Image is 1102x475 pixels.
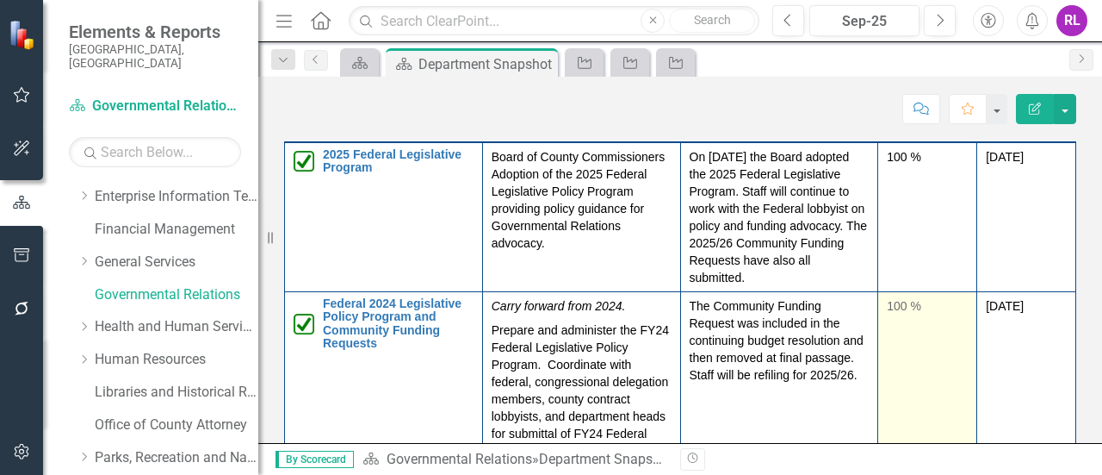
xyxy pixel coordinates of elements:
[680,142,878,291] td: Double-Click to Edit
[878,142,977,291] td: Double-Click to Edit
[887,148,968,166] div: 100 %
[69,22,241,42] span: Elements & Reports
[95,187,258,207] a: Enterprise Information Technology
[1056,5,1087,36] button: RL
[323,297,474,351] a: Federal 2024 Legislative Policy Program and Community Funding Requests
[275,451,354,468] span: By Scorecard
[95,220,258,240] a: Financial Management
[294,151,314,172] img: Completed
[986,150,1024,164] span: [DATE]
[95,448,258,468] a: Parks, Recreation and Natural Resources
[69,97,241,116] a: Governmental Relations
[95,416,258,435] a: Office of County Attorney
[694,13,731,27] span: Search
[323,148,474,175] a: 2025 Federal Legislative Program
[95,317,258,337] a: Health and Human Services
[690,297,870,384] p: The Community Funding Request was included in the continuing budget resolution and then removed a...
[349,6,759,36] input: Search ClearPoint...
[362,450,667,470] div: »
[539,451,672,467] div: Department Snapshot
[492,148,672,252] p: Board of County Commissioners Adoption of the 2025 Federal Legislative Policy Program providing p...
[95,253,258,272] a: General Services
[95,383,258,403] a: Libraries and Historical Resources
[482,142,680,291] td: Double-Click to Edit
[285,142,483,291] td: Double-Click to Edit Right Click for Context Menu
[690,148,870,286] p: On [DATE] the Board adopted the 2025 Federal Legislative Program. Staff will continue to work wit...
[387,451,532,467] a: Governmental Relations
[418,53,554,75] div: Department Snapshot
[887,297,968,315] div: 100 %
[95,350,258,370] a: Human Resources
[815,11,913,32] div: Sep-25
[492,299,626,313] em: Carry forward from 2024.
[986,299,1024,313] span: [DATE]
[69,42,241,71] small: [GEOGRAPHIC_DATA], [GEOGRAPHIC_DATA]
[809,5,919,36] button: Sep-25
[977,142,1076,291] td: Double-Click to Edit
[669,9,755,33] button: Search
[294,314,314,334] img: Completed
[95,285,258,305] a: Governmental Relations
[69,137,241,167] input: Search Below...
[8,19,40,51] img: ClearPoint Strategy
